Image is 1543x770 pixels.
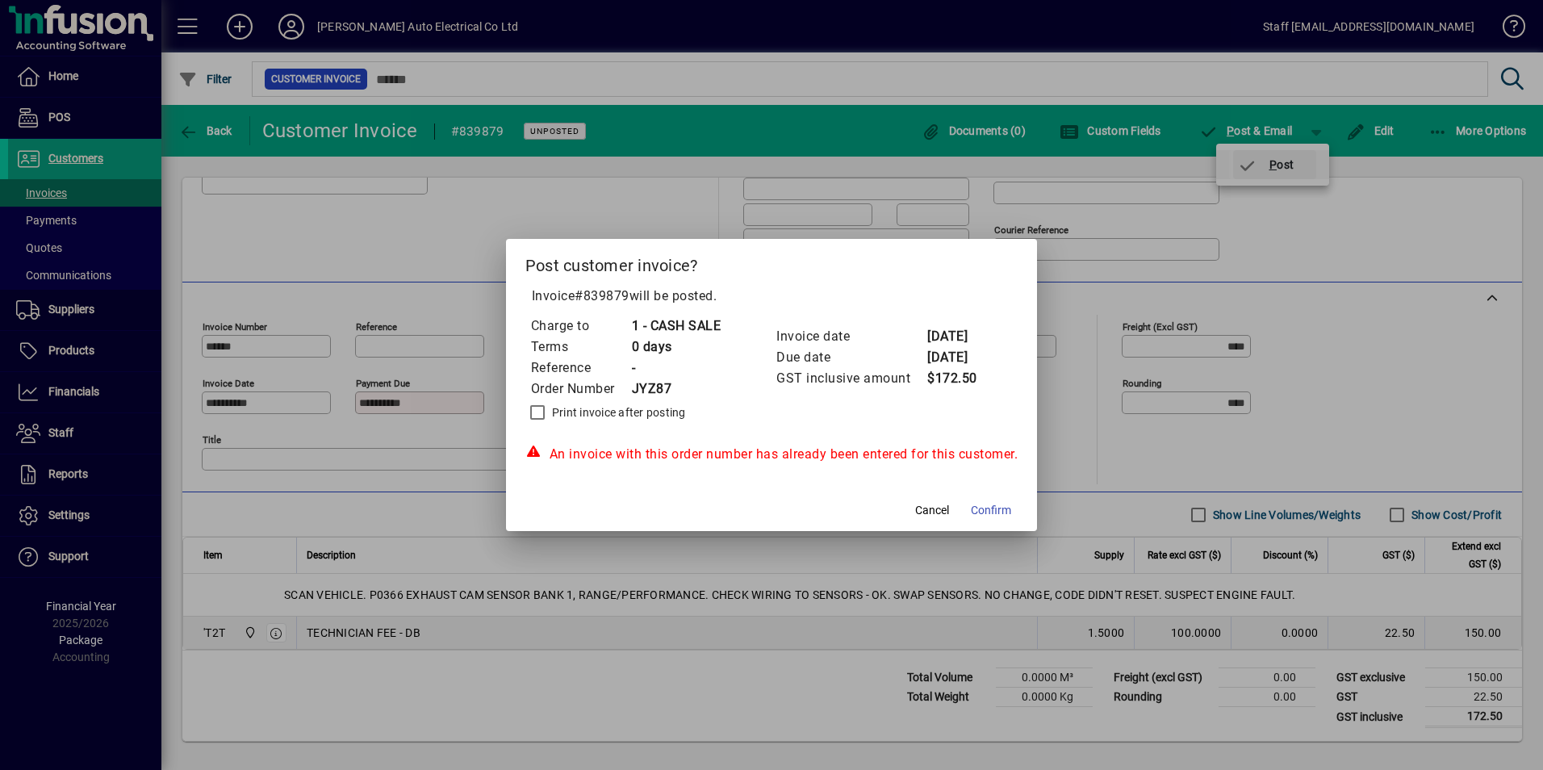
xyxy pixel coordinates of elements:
[549,404,686,421] label: Print invoice after posting
[506,239,1038,286] h2: Post customer invoice?
[964,496,1018,525] button: Confirm
[631,316,721,337] td: 1 - CASH SALE
[906,496,958,525] button: Cancel
[575,288,629,303] span: #839879
[776,347,926,368] td: Due date
[926,347,991,368] td: [DATE]
[915,502,949,519] span: Cancel
[926,326,991,347] td: [DATE]
[525,445,1018,464] div: An invoice with this order number has already been entered for this customer.
[776,326,926,347] td: Invoice date
[776,368,926,389] td: GST inclusive amount
[530,358,631,379] td: Reference
[926,368,991,389] td: $172.50
[971,502,1011,519] span: Confirm
[530,379,631,400] td: Order Number
[631,337,721,358] td: 0 days
[631,358,721,379] td: -
[530,316,631,337] td: Charge to
[631,379,721,400] td: JYZ87
[525,287,1018,306] p: Invoice will be posted .
[530,337,631,358] td: Terms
